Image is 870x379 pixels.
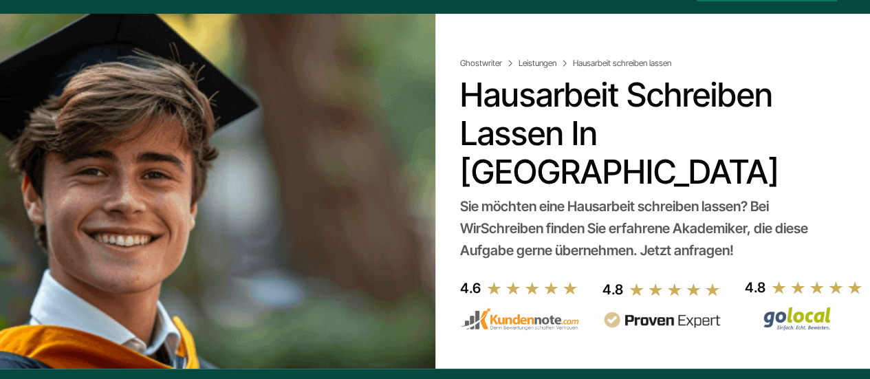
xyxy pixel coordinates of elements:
div: 4.6 [460,277,481,299]
span: Hausarbeit schreiben lassen [573,58,671,69]
div: 4.8 [745,277,765,299]
img: stars [486,281,578,296]
img: provenexpert reviews [602,312,721,329]
div: Sie möchten eine Hausarbeit schreiben lassen? Bei WirSchreiben finden Sie erfahrene Akademiker, d... [460,195,853,261]
a: Leistungen [519,58,570,69]
img: Wirschreiben Bewertungen [745,306,863,331]
a: Ghostwriter [460,58,516,69]
img: stars [629,282,721,297]
h1: Hausarbeit schreiben lassen in [GEOGRAPHIC_DATA] [460,76,853,191]
img: stars [771,280,863,295]
div: 4.8 [602,279,623,301]
img: kundennote [460,307,578,331]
